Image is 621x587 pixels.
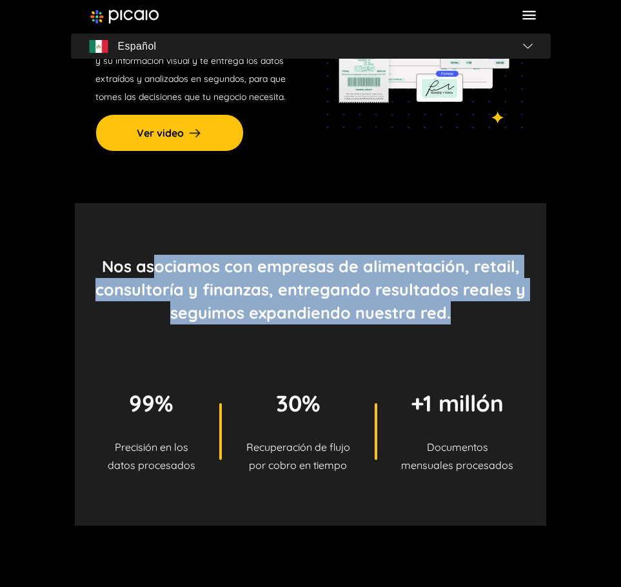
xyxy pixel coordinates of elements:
p: Documentos mensuales procesados [401,438,513,474]
p: +1 millón [401,389,513,438]
p: Nos asociamos con empresas de alimentación, retail, consultoría y finanzas, entregando resultados... [95,255,526,324]
img: flag [89,40,108,53]
img: flag [523,43,533,48]
p: Precisión en los datos procesados [108,438,195,474]
p: 99% [108,389,195,438]
p: Recuperación de flujo por cobro en tiempo [246,438,350,474]
span: Nuestra solución inteligente procesa documentos y su información visual y te entrega los datos ex... [95,37,301,103]
img: image [90,10,159,24]
button: flagEspañolflag [71,34,551,59]
p: 30% [246,389,350,438]
button: Ver video [95,114,244,152]
img: arrow-right [187,125,202,141]
span: Español [118,37,157,55]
